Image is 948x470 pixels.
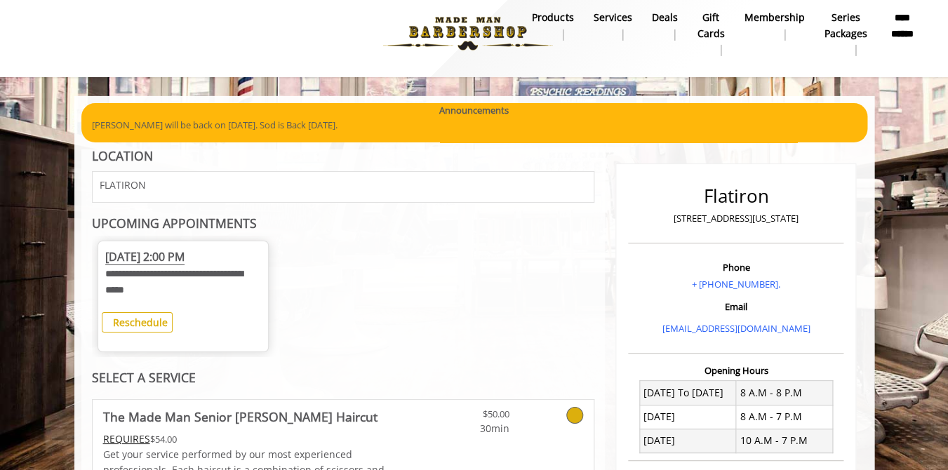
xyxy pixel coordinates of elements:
[92,215,257,231] b: UPCOMING APPOINTMENTS
[100,180,146,190] span: FLATIRON
[687,8,734,60] a: Gift cardsgift cards
[102,312,173,333] button: Reschedule
[112,316,167,329] b: Reschedule
[92,118,857,133] p: [PERSON_NAME] will be back on [DATE]. Sod is Back [DATE].
[632,262,840,272] h3: Phone
[639,381,736,405] td: [DATE] To [DATE]
[662,322,810,335] a: [EMAIL_ADDRESS][DOMAIN_NAME]
[628,365,843,375] h3: Opening Hours
[651,10,677,25] b: Deals
[583,8,641,44] a: ServicesServices
[532,10,573,25] b: products
[632,302,840,311] h3: Email
[639,429,736,452] td: [DATE]
[744,10,804,25] b: Membership
[692,278,780,290] a: + [PHONE_NUMBER].
[814,8,876,60] a: Series packagesSeries packages
[697,10,724,41] b: gift cards
[824,10,867,41] b: Series packages
[639,405,736,429] td: [DATE]
[734,8,814,44] a: MembershipMembership
[736,429,833,452] td: 10 A.M - 7 P.M
[92,371,595,384] div: SELECT A SERVICE
[632,186,840,206] h2: Flatiron
[736,405,833,429] td: 8 A.M - 7 P.M
[632,211,840,226] p: [STREET_ADDRESS][US_STATE]
[92,147,153,164] b: LOCATION
[439,103,509,118] b: Announcements
[105,249,185,265] span: [DATE] 2:00 PM
[641,8,687,44] a: DealsDeals
[736,381,833,405] td: 8 A.M - 8 P.M
[593,10,632,25] b: Services
[522,8,583,44] a: Productsproducts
